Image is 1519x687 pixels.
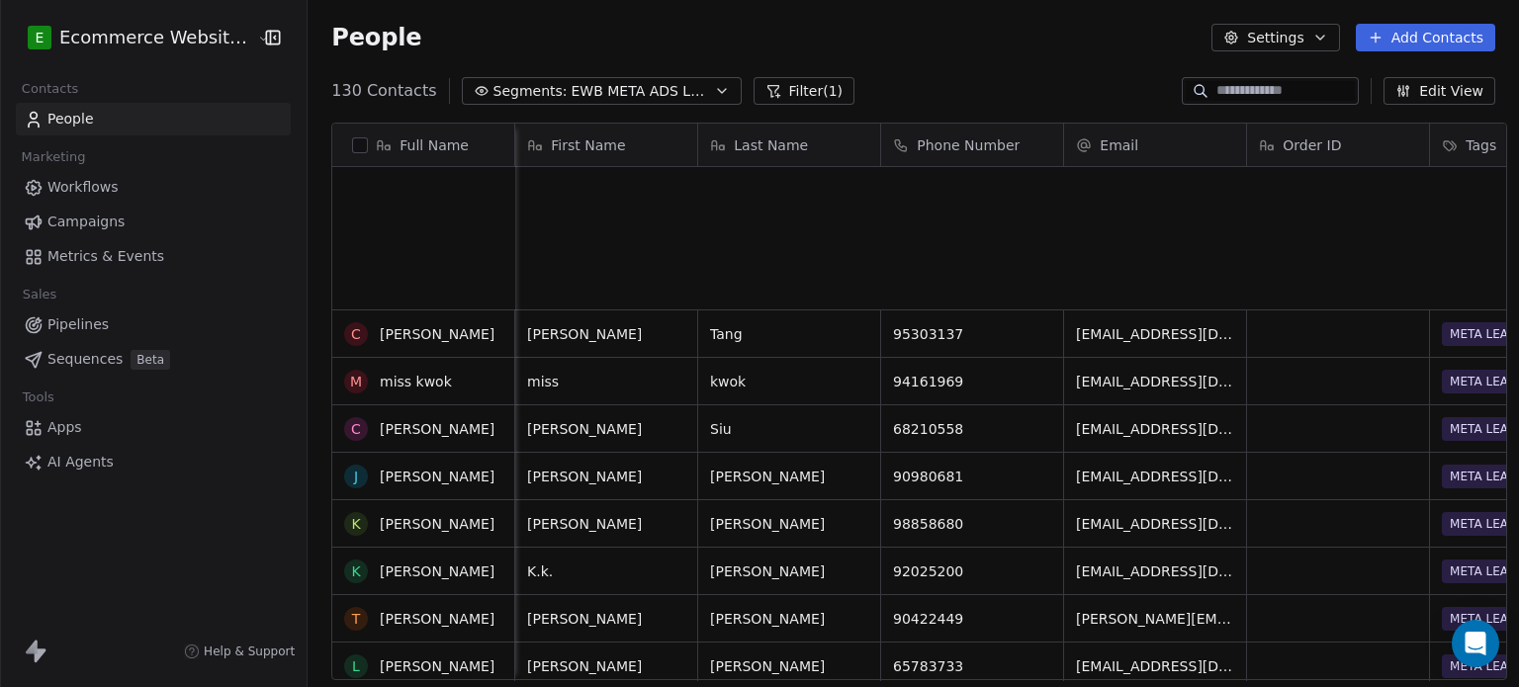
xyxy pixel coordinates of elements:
[1466,135,1496,155] span: Tags
[380,372,452,391] span: miss kwok
[59,25,252,50] span: Ecommerce Website Builder
[344,465,368,488] span: J
[1076,372,1234,391] span: [EMAIL_ADDRESS][DOMAIN_NAME]
[331,79,436,103] span: 130 Contacts
[16,103,291,135] a: People
[1076,656,1234,676] span: [EMAIL_ADDRESS][DOMAIN_NAME]
[184,644,295,659] a: Help & Support
[1356,24,1495,51] button: Add Contacts
[527,656,642,676] span: [PERSON_NAME]
[13,74,87,104] span: Contacts
[344,607,368,631] span: T
[710,514,825,534] span: [PERSON_NAME]
[734,135,808,155] span: Last Name
[47,177,119,198] span: Workflows
[1076,324,1234,344] span: [EMAIL_ADDRESS][DOMAIN_NAME]
[332,167,515,681] div: grid
[515,124,697,166] div: First Name
[380,467,494,486] span: [PERSON_NAME]
[13,142,94,172] span: Marketing
[380,324,494,344] span: [PERSON_NAME]
[332,124,514,166] div: Full Name
[917,135,1020,155] span: Phone Number
[16,171,291,204] a: Workflows
[710,419,732,439] span: Siu
[380,561,494,581] span: [PERSON_NAME]
[380,419,494,439] span: [PERSON_NAME]
[344,654,368,678] span: L
[1211,24,1339,51] button: Settings
[893,372,963,391] span: 94161969
[344,512,368,536] span: K
[380,656,494,676] span: [PERSON_NAME]
[572,81,710,102] span: EWB META ADS LEADS
[527,609,642,629] span: [PERSON_NAME]
[131,350,170,370] span: Beta
[47,452,114,472] span: AI Agents
[893,561,963,581] span: 92025200
[710,324,743,344] span: Tang
[36,28,45,47] span: E
[24,21,243,54] button: EEcommerce Website Builder
[527,514,642,534] span: [PERSON_NAME]
[47,212,125,232] span: Campaigns
[1076,467,1234,486] span: [EMAIL_ADDRESS][DOMAIN_NAME]
[400,135,469,155] span: Full Name
[710,656,825,676] span: [PERSON_NAME]
[1076,561,1234,581] span: [EMAIL_ADDRESS][DOMAIN_NAME]
[893,656,963,676] span: 65783733
[344,417,368,441] span: C
[344,559,368,583] span: K
[380,514,494,534] span: [PERSON_NAME]
[698,124,880,166] div: Last Name
[1076,609,1234,629] span: [PERSON_NAME][EMAIL_ADDRESS][PERSON_NAME][DOMAIN_NAME]
[710,467,825,486] span: [PERSON_NAME]
[527,467,642,486] span: [PERSON_NAME]
[527,419,642,439] span: [PERSON_NAME]
[16,446,291,478] a: AI Agents
[1064,124,1246,166] div: Email
[380,609,494,629] span: [PERSON_NAME]
[527,561,553,581] span: K.k.
[1076,514,1234,534] span: [EMAIL_ADDRESS][DOMAIN_NAME]
[527,324,642,344] span: [PERSON_NAME]
[331,23,421,52] span: People
[893,467,963,486] span: 90980681
[14,383,62,412] span: Tools
[47,417,82,438] span: Apps
[881,124,1063,166] div: Phone Number
[47,246,164,267] span: Metrics & Events
[893,514,963,534] span: 98858680
[16,240,291,273] a: Metrics & Events
[493,81,568,102] span: Segments:
[344,322,368,346] span: C
[47,109,94,129] span: People
[893,324,963,344] span: 95303137
[1076,419,1234,439] span: [EMAIL_ADDRESS][DOMAIN_NAME]
[754,77,855,105] button: Filter(1)
[47,349,123,370] span: Sequences
[1100,135,1138,155] span: Email
[710,561,825,581] span: [PERSON_NAME]
[710,372,746,391] span: kwok
[16,343,291,376] a: SequencesBeta
[1247,124,1429,166] div: Order ID
[14,280,65,309] span: Sales
[527,372,559,391] span: miss
[16,411,291,444] a: Apps
[1384,77,1495,105] button: Edit View
[204,644,295,659] span: Help & Support
[47,314,109,335] span: Pipelines
[893,609,963,629] span: 90422449
[16,206,291,238] a: Campaigns
[16,308,291,341] a: Pipelines
[893,419,963,439] span: 68210558
[551,135,625,155] span: First Name
[344,370,368,393] span: m
[1452,620,1499,667] div: Open Intercom Messenger
[1283,135,1341,155] span: Order ID
[710,609,825,629] span: [PERSON_NAME]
